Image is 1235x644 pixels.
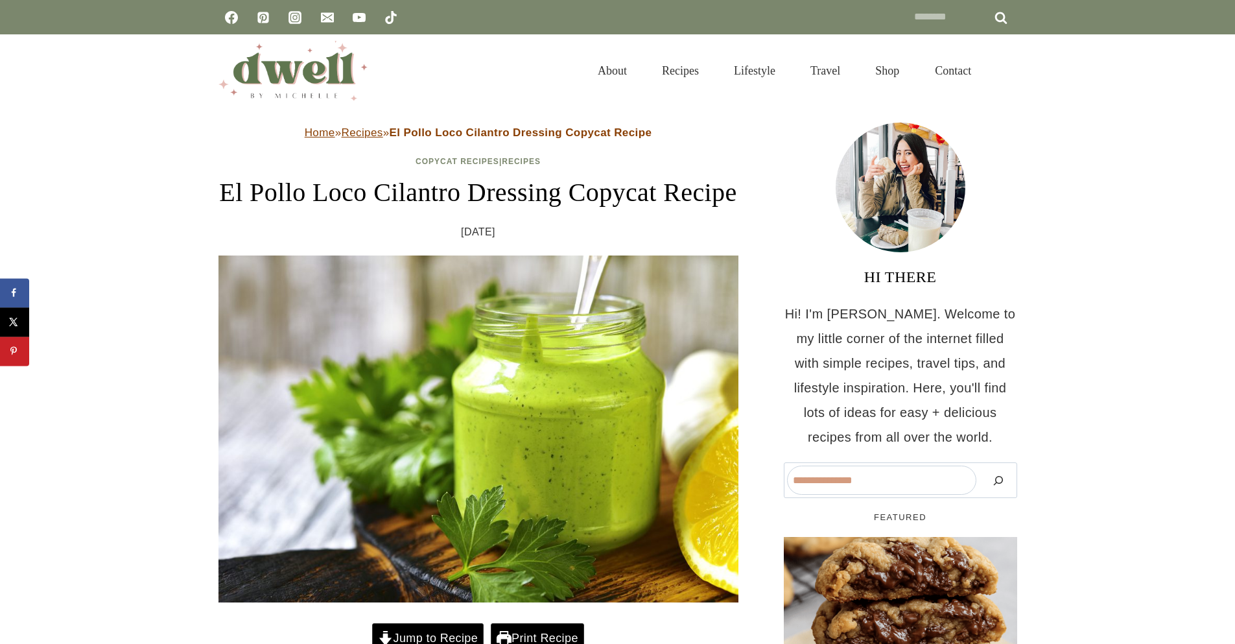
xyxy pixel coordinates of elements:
time: [DATE] [461,222,495,242]
a: YouTube [346,5,372,30]
a: Shop [858,48,917,93]
span: | [416,157,541,166]
h3: HI THERE [784,265,1017,289]
a: Instagram [282,5,308,30]
nav: Primary Navigation [580,48,988,93]
strong: El Pollo Loco Cilantro Dressing Copycat Recipe [390,126,652,139]
a: Lifestyle [716,48,793,93]
span: » » [305,126,652,139]
a: TikTok [378,5,404,30]
a: Email [314,5,340,30]
a: Contact [917,48,989,93]
h1: El Pollo Loco Cilantro Dressing Copycat Recipe [218,173,738,212]
button: View Search Form [995,60,1017,82]
a: Recipes [341,126,382,139]
a: Travel [793,48,858,93]
button: Search [983,466,1014,495]
a: Copycat Recipes [416,157,499,166]
a: Recipes [644,48,716,93]
a: Recipes [502,157,541,166]
img: DWELL by michelle [218,41,368,101]
a: Pinterest [250,5,276,30]
a: Facebook [218,5,244,30]
p: Hi! I'm [PERSON_NAME]. Welcome to my little corner of the internet filled with simple recipes, tr... [784,302,1017,449]
a: About [580,48,644,93]
h5: FEATURED [784,511,1017,524]
a: Home [305,126,335,139]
